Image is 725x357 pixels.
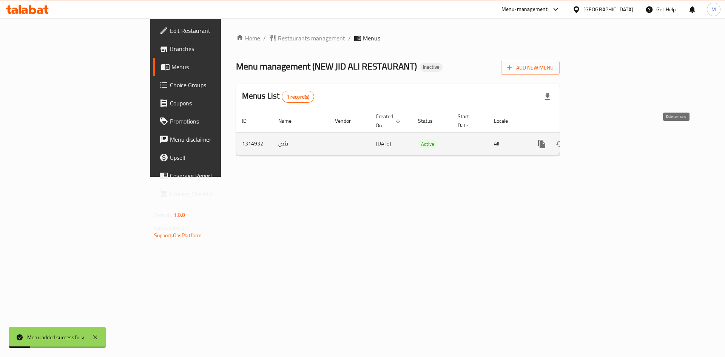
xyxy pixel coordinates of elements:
[153,167,271,185] a: Coverage Report
[538,88,557,106] div: Export file
[348,34,351,43] li: /
[170,44,265,53] span: Branches
[170,153,265,162] span: Upsell
[711,5,716,14] span: M
[174,210,185,220] span: 1.0.0
[153,148,271,167] a: Upsell
[236,110,611,156] table: enhanced table
[494,116,518,125] span: Locale
[458,112,479,130] span: Start Date
[154,223,189,233] span: Get support on:
[153,130,271,148] a: Menu disclaimer
[420,64,443,70] span: Inactive
[418,140,437,148] span: Active
[278,34,345,43] span: Restaurants management
[153,112,271,130] a: Promotions
[153,185,271,203] a: Grocery Checklist
[418,116,443,125] span: Status
[269,34,345,43] a: Restaurants management
[527,110,611,133] th: Actions
[501,61,560,75] button: Add New Menu
[153,76,271,94] a: Choice Groups
[170,99,265,108] span: Coupons
[170,135,265,144] span: Menu disclaimer
[171,62,265,71] span: Menus
[507,63,554,73] span: Add New Menu
[154,230,202,240] a: Support.OpsPlatform
[420,63,443,72] div: Inactive
[335,116,361,125] span: Vendor
[236,58,417,75] span: Menu management ( NEW JID ALI RESTAURANT )
[236,34,560,43] nav: breadcrumb
[533,135,551,153] button: more
[488,132,527,155] td: All
[170,189,265,198] span: Grocery Checklist
[278,116,301,125] span: Name
[583,5,633,14] div: [GEOGRAPHIC_DATA]
[363,34,380,43] span: Menus
[452,132,488,155] td: -
[242,116,256,125] span: ID
[153,40,271,58] a: Branches
[501,5,548,14] div: Menu-management
[242,90,314,103] h2: Menus List
[282,93,314,100] span: 1 record(s)
[376,112,403,130] span: Created On
[153,58,271,76] a: Menus
[551,135,569,153] button: Change Status
[418,139,437,148] div: Active
[170,80,265,90] span: Choice Groups
[153,94,271,112] a: Coupons
[170,26,265,35] span: Edit Restaurant
[170,171,265,180] span: Coverage Report
[282,91,315,103] div: Total records count
[170,117,265,126] span: Promotions
[153,22,271,40] a: Edit Restaurant
[376,139,391,148] span: [DATE]
[272,132,329,155] td: ىثص
[27,333,85,342] div: Menu added successfully
[154,210,173,220] span: Version:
